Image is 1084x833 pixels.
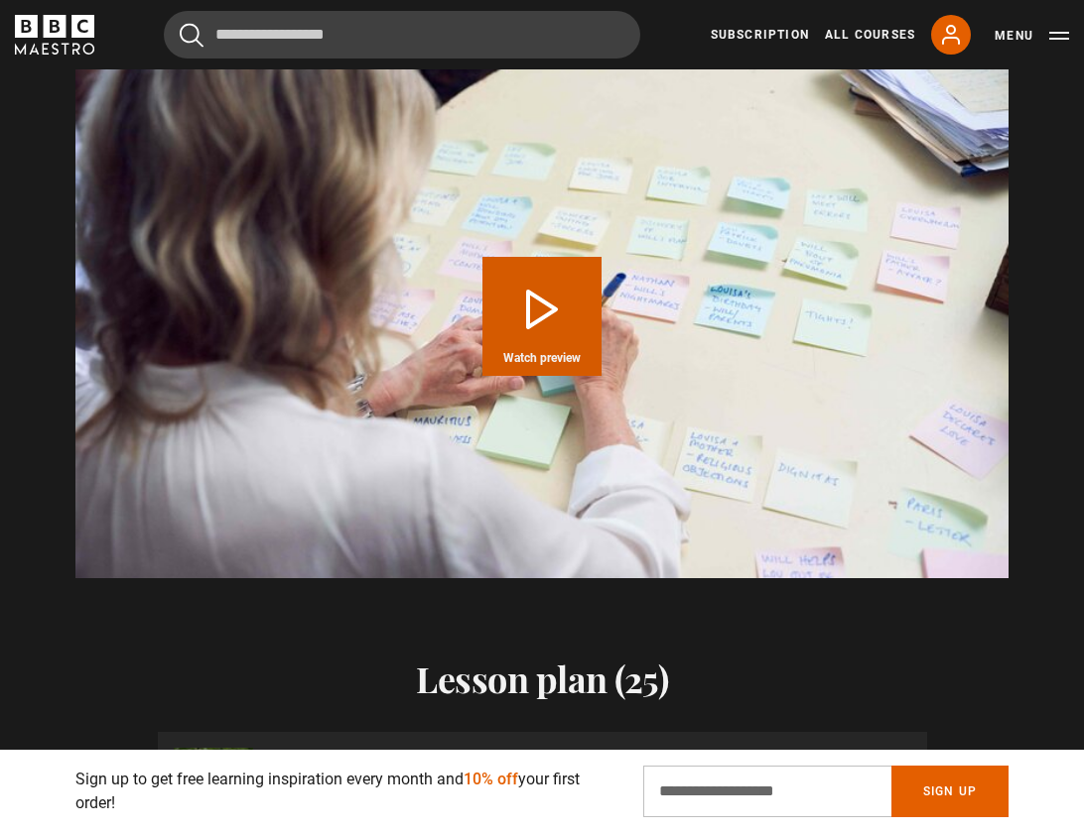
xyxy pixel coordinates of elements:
a: All Courses [825,26,915,44]
a: Subscription [711,26,809,44]
span: Watch preview [503,352,581,364]
svg: BBC Maestro [15,15,94,55]
input: Search [164,11,640,59]
button: Play Course overview for Writing Love Stories with Jojo Moyes [482,257,602,376]
video-js: Video Player [75,55,1009,579]
button: Sign Up [891,766,1009,817]
h2: Lesson plan (25) [158,657,927,699]
p: Sign up to get free learning inspiration every month and your first order! [75,768,619,815]
button: Submit the search query [180,23,203,48]
button: Toggle navigation [995,26,1069,46]
span: 10% off [464,770,518,788]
